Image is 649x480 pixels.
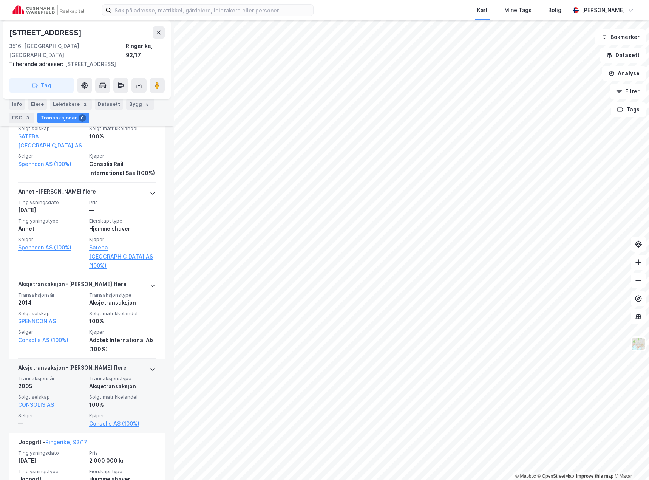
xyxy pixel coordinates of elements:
span: Eierskapstype [89,468,156,475]
div: [STREET_ADDRESS] [9,60,159,69]
button: Bokmerker [595,29,646,45]
div: Aksjetransaksjon [89,298,156,307]
span: Selger [18,412,85,419]
span: Selger [18,329,85,335]
a: Ringerike, 92/17 [45,439,87,445]
div: Datasett [95,99,123,110]
a: Improve this map [576,474,613,479]
span: Solgt matrikkelandel [89,394,156,400]
div: Annet - [PERSON_NAME] flere [18,187,96,199]
button: Tag [9,78,74,93]
span: Solgt matrikkelandel [89,125,156,132]
span: Selger [18,153,85,159]
span: Tilhørende adresser: [9,61,65,67]
div: — [89,206,156,215]
span: Selger [18,236,85,243]
span: Transaksjonstype [89,375,156,382]
div: 6 [79,114,86,122]
div: Mine Tags [504,6,532,15]
div: Consolis Rail International Sas (100%) [89,159,156,178]
span: Tinglysningstype [18,468,85,475]
span: Solgt selskap [18,394,85,400]
span: Solgt selskap [18,310,85,317]
div: 2005 [18,382,85,391]
span: Tinglysningstype [18,218,85,224]
button: Tags [611,102,646,117]
div: [DATE] [18,456,85,465]
input: Søk på adresse, matrikkel, gårdeiere, leietakere eller personer [111,5,313,16]
a: SPENNCON AS [18,318,56,324]
div: 100% [89,317,156,326]
div: Kontrollprogram for chat [611,444,649,480]
button: Analyse [602,66,646,81]
span: Pris [89,199,156,206]
div: 5 [144,101,151,108]
a: Consolis AS (100%) [18,336,85,345]
iframe: Chat Widget [611,444,649,480]
span: Tinglysningsdato [18,199,85,206]
div: — [18,419,85,428]
div: Leietakere [50,99,92,110]
div: [STREET_ADDRESS] [9,26,83,39]
div: Info [9,99,25,110]
span: Transaksjonsår [18,375,85,382]
div: 3 [24,114,31,122]
div: ESG [9,113,34,123]
div: [PERSON_NAME] [582,6,625,15]
div: Eiere [28,99,47,110]
span: Transaksjonstype [89,292,156,298]
div: Uoppgitt - [18,438,87,450]
span: Kjøper [89,153,156,159]
div: 100% [89,400,156,409]
img: cushman-wakefield-realkapital-logo.202ea83816669bd177139c58696a8fa1.svg [12,5,84,15]
a: Sateba [GEOGRAPHIC_DATA] AS (100%) [89,243,156,270]
span: Solgt matrikkelandel [89,310,156,317]
div: 2 [81,101,89,108]
div: Aksjetransaksjon - [PERSON_NAME] flere [18,280,127,292]
div: Bolig [548,6,561,15]
div: Bygg [126,99,154,110]
div: Hjemmelshaver [89,224,156,233]
span: Eierskapstype [89,218,156,224]
div: 3516, [GEOGRAPHIC_DATA], [GEOGRAPHIC_DATA] [9,42,126,60]
span: Tinglysningsdato [18,450,85,456]
span: Solgt selskap [18,125,85,132]
div: Aksjetransaksjon [89,382,156,391]
div: Addtek International Ab (100%) [89,336,156,354]
div: Kart [477,6,488,15]
a: CONSOLIS AS [18,401,54,408]
span: Kjøper [89,412,156,419]
div: Annet [18,224,85,233]
button: Datasett [600,48,646,63]
a: Spenncon AS (100%) [18,243,85,252]
span: Kjøper [89,329,156,335]
span: Kjøper [89,236,156,243]
span: Pris [89,450,156,456]
div: 2014 [18,298,85,307]
a: OpenStreetMap [538,474,574,479]
div: Ringerike, 92/17 [126,42,165,60]
div: Transaksjoner [37,113,89,123]
a: Consolis AS (100%) [89,419,156,428]
div: 100% [89,132,156,141]
div: Aksjetransaksjon - [PERSON_NAME] flere [18,363,127,375]
a: SATEBA [GEOGRAPHIC_DATA] AS [18,133,82,149]
button: Filter [610,84,646,99]
div: [DATE] [18,206,85,215]
img: Z [631,337,646,351]
div: 2 000 000 kr [89,456,156,465]
a: Spenncon AS (100%) [18,159,85,169]
a: Mapbox [515,474,536,479]
span: Transaksjonsår [18,292,85,298]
